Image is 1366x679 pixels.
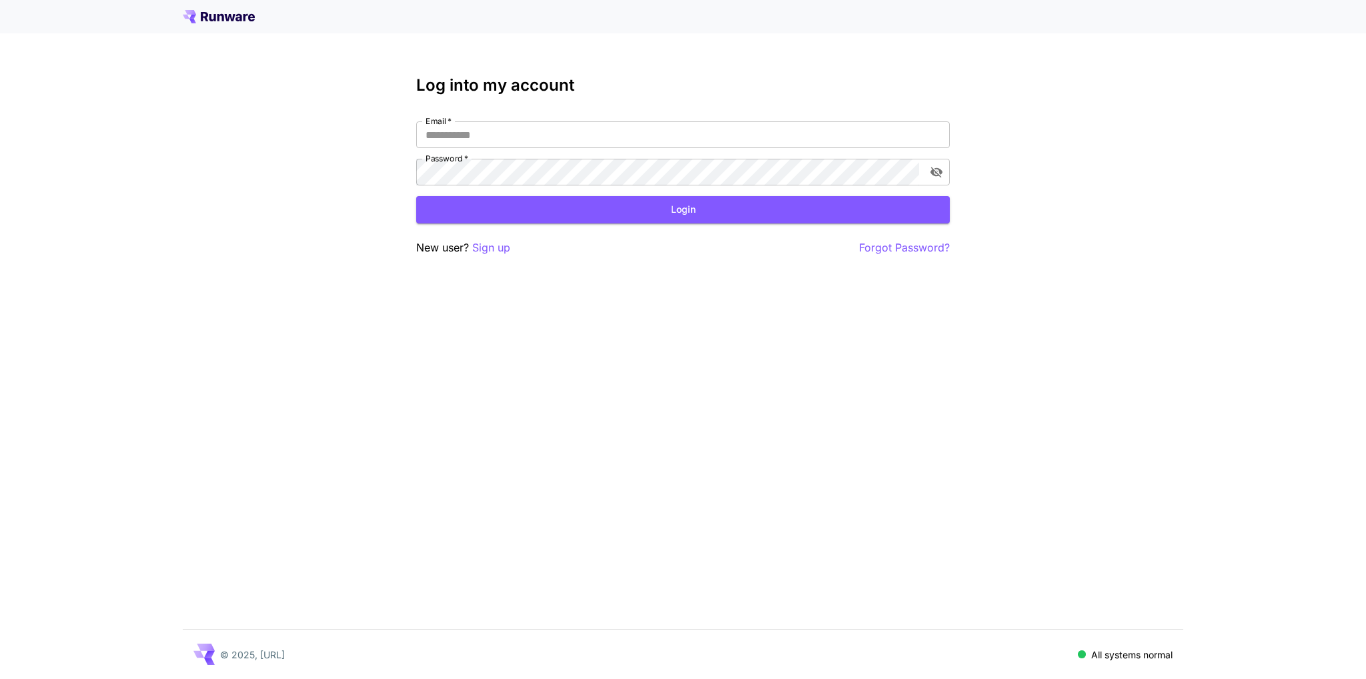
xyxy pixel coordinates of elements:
[859,239,950,256] button: Forgot Password?
[472,239,510,256] button: Sign up
[416,239,510,256] p: New user?
[220,648,285,662] p: © 2025, [URL]
[426,153,468,164] label: Password
[416,76,950,95] h3: Log into my account
[1091,648,1173,662] p: All systems normal
[416,196,950,223] button: Login
[924,160,948,184] button: toggle password visibility
[426,115,452,127] label: Email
